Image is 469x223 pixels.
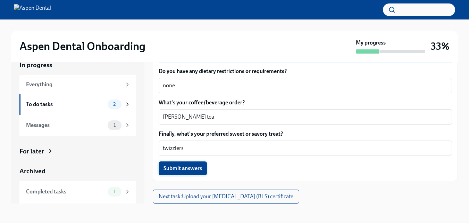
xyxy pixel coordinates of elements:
div: To do tasks [26,101,105,108]
a: In progress [19,61,136,70]
label: What's your coffee/beverage order? [159,99,452,106]
span: 1 [109,189,120,194]
span: Next task : Upload your [MEDICAL_DATA] (BLS) certificate [159,193,293,200]
span: 2 [109,102,120,107]
label: Finally, what's your preferred sweet or savory treat? [159,130,452,138]
span: 1 [109,122,120,128]
div: Messages [26,121,105,129]
a: To do tasks2 [19,94,136,115]
label: Do you have any dietary restrictions or requirements? [159,67,452,75]
button: Next task:Upload your [MEDICAL_DATA] (BLS) certificate [153,190,299,204]
a: Everything [19,75,136,94]
a: Messages1 [19,115,136,136]
img: Aspen Dental [14,4,51,15]
div: Everything [26,81,122,88]
textarea: [PERSON_NAME] tea [163,113,448,121]
strong: My progress [356,39,386,47]
button: Submit answers [159,161,207,175]
textarea: none [163,81,448,90]
div: For later [19,147,44,156]
a: Archived [19,167,136,176]
h3: 33% [431,40,450,53]
span: Submit answers [164,165,202,172]
textarea: twizzlers [163,144,448,152]
h2: Aspen Dental Onboarding [19,39,145,53]
div: Completed tasks [26,188,105,196]
a: Completed tasks1 [19,181,136,202]
a: For later [19,147,136,156]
